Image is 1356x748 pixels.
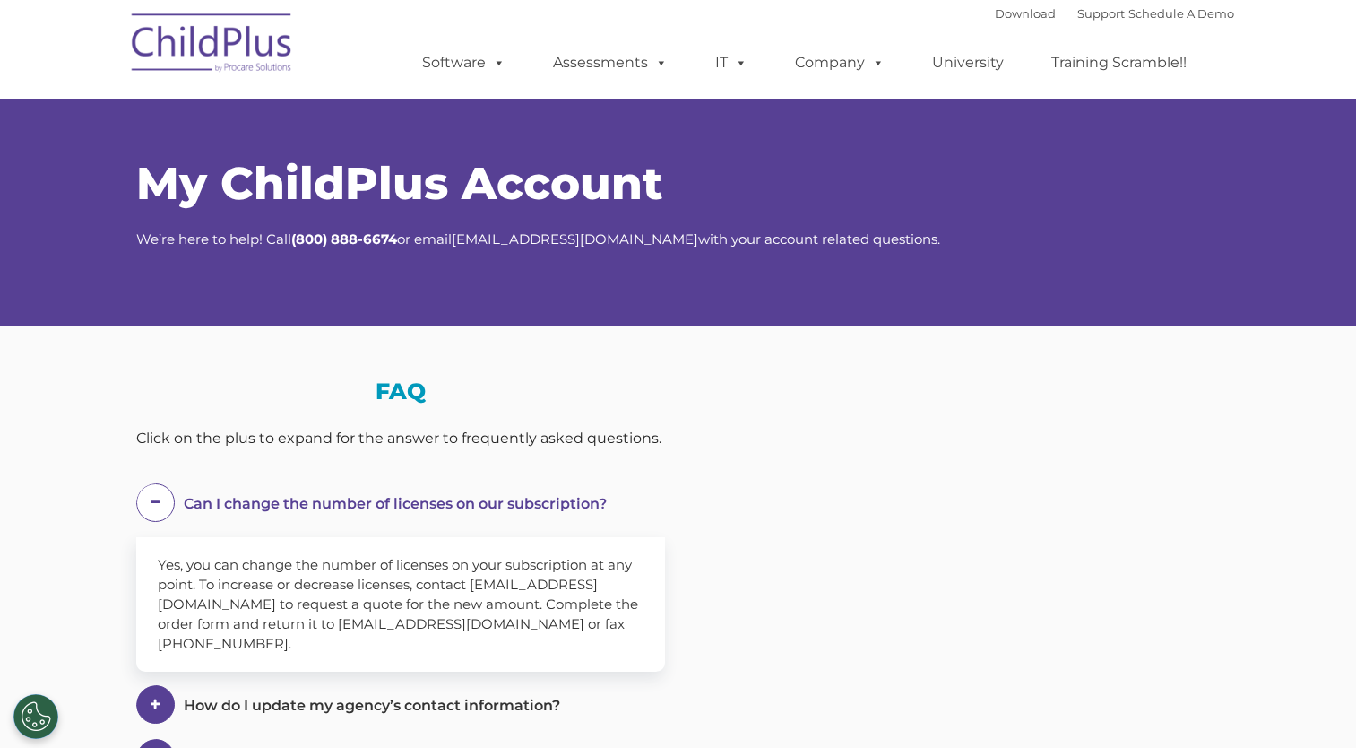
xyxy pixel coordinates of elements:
[296,230,397,248] strong: 800) 888-6674
[123,1,302,91] img: ChildPlus by Procare Solutions
[1033,45,1205,81] a: Training Scramble!!
[136,380,665,403] h3: FAQ
[452,230,698,248] a: [EMAIL_ADDRESS][DOMAIN_NAME]
[777,45,903,81] a: Company
[404,45,523,81] a: Software
[136,156,662,211] span: My ChildPlus Account
[995,6,1234,21] font: |
[995,6,1056,21] a: Download
[697,45,765,81] a: IT
[1077,6,1125,21] a: Support
[914,45,1022,81] a: University
[136,425,665,452] div: Click on the plus to expand for the answer to frequently asked questions.
[184,697,560,714] span: How do I update my agency’s contact information?
[136,230,940,248] span: We’re here to help! Call or email with your account related questions.
[291,230,296,248] strong: (
[535,45,686,81] a: Assessments
[13,694,58,739] button: Cookies Settings
[1128,6,1234,21] a: Schedule A Demo
[184,495,607,512] span: Can I change the number of licenses on our subscription?
[136,537,665,672] div: Yes, you can change the number of licenses on your subscription at any point. To increase or decr...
